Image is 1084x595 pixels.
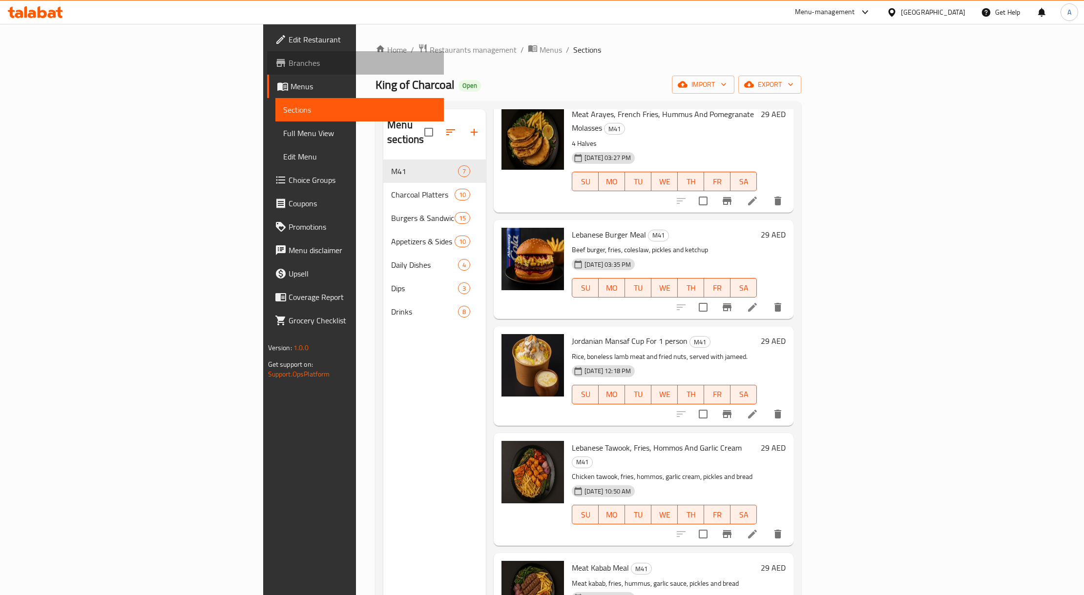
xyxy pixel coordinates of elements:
p: 4 Halves [572,138,757,150]
span: Grocery Checklist [289,315,437,326]
div: items [458,165,470,177]
a: Upsell [267,262,444,285]
li: / [521,44,524,56]
div: Charcoal Platters10 [383,183,486,206]
p: Beef burger, fries, coleslaw, pickles and ketchup [572,244,757,256]
span: SU [576,281,595,295]
span: Menus [291,80,437,92]
button: Branch-specific-item [715,296,739,319]
h6: 29 AED [761,228,786,241]
div: items [458,306,470,317]
span: M41 [631,563,651,575]
span: MO [603,508,621,522]
span: Edit Menu [283,151,437,162]
span: Get support on: [268,358,313,371]
p: Chicken tawook, fries, hommos, garlic cream, pickles and bread [572,471,757,483]
span: 7 [459,167,470,176]
button: TH [678,172,704,191]
span: Jordanian Mansaf Cup For 1 person [572,334,688,348]
span: TH [682,281,700,295]
button: SA [730,172,757,191]
span: Charcoal Platters [391,189,455,200]
span: import [680,79,727,91]
span: Sections [283,104,437,116]
button: delete [766,522,790,546]
span: [DATE] 10:50 AM [581,487,635,496]
p: Rice, boneless lamb meat and fried nuts, served with jameed. [572,351,757,363]
span: MO [603,175,621,189]
button: MO [599,385,625,404]
h6: 29 AED [761,441,786,455]
a: Edit Restaurant [267,28,444,51]
span: Coupons [289,198,437,209]
span: Branches [289,57,437,69]
div: M41 [648,230,669,241]
button: FR [704,278,730,297]
div: Drinks [391,306,458,317]
span: 15 [455,214,470,223]
a: Edit menu item [747,195,758,207]
div: Appetizers & Sides [391,236,455,247]
button: SA [730,385,757,404]
span: Choice Groups [289,174,437,186]
button: TU [625,278,651,297]
button: MO [599,278,625,297]
div: Appetizers & Sides10 [383,230,486,253]
span: TU [629,508,647,522]
button: TH [678,278,704,297]
span: M41 [391,165,458,177]
a: Branches [267,51,444,75]
span: [DATE] 12:18 PM [581,366,635,376]
span: 8 [459,307,470,317]
span: FR [708,175,727,189]
span: WE [655,175,674,189]
div: M41 [572,456,593,468]
span: M41 [690,337,710,348]
button: SA [730,278,757,297]
span: Meat Kabab Meal [572,560,629,575]
img: Lebanese Burger Meal [501,228,564,290]
span: FR [708,508,727,522]
div: M41 [631,563,652,575]
span: Promotions [289,221,437,233]
a: Coupons [267,192,444,215]
span: SA [734,508,753,522]
span: M41 [572,456,592,468]
span: WE [655,387,674,401]
span: Sections [573,44,601,56]
div: Burgers & Sandwiches15 [383,206,486,230]
a: Menus [528,43,562,56]
button: Branch-specific-item [715,522,739,546]
button: SU [572,172,599,191]
nav: breadcrumb [375,43,801,56]
span: Select to update [693,297,713,317]
span: M41 [605,123,625,135]
div: Dips [391,282,458,294]
img: Lebanese Tawook, Fries, Hommos And Garlic Cream [501,441,564,503]
span: Lebanese Burger Meal [572,227,646,242]
span: Select all sections [418,122,439,142]
span: SA [734,175,753,189]
span: Version: [268,341,292,354]
span: Menu disclaimer [289,244,437,256]
span: 4 [459,260,470,270]
div: Daily Dishes4 [383,253,486,277]
span: SU [576,387,595,401]
span: TH [682,508,700,522]
span: [DATE] 03:35 PM [581,260,635,269]
a: Sections [275,98,444,121]
span: Edit Restaurant [289,34,437,45]
button: SU [572,505,599,524]
h6: 29 AED [761,107,786,121]
span: FR [708,387,727,401]
div: items [455,236,470,247]
a: Edit menu item [747,528,758,540]
a: Support.OpsPlatform [268,368,330,380]
a: Promotions [267,215,444,238]
span: Restaurants management [430,44,517,56]
a: Menus [267,75,444,98]
a: Edit menu item [747,301,758,313]
button: TU [625,385,651,404]
span: TU [629,281,647,295]
div: items [458,282,470,294]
